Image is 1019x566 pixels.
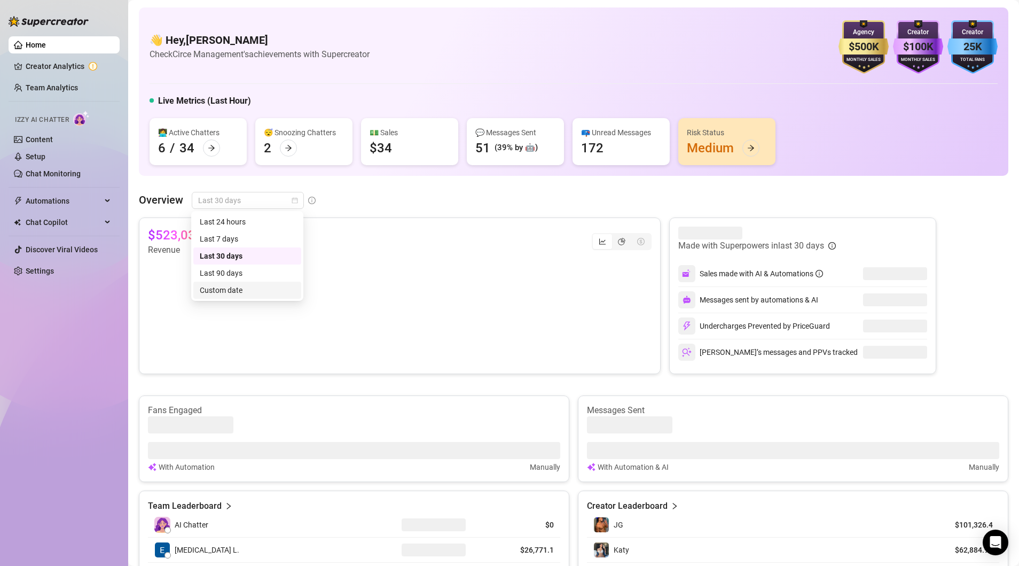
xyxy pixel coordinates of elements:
h4: 👋 Hey, [PERSON_NAME] [150,33,370,48]
span: thunderbolt [14,197,22,205]
article: $0 [484,520,554,530]
div: 📪 Unread Messages [581,127,661,138]
div: Creator [947,27,998,37]
div: 51 [475,139,490,157]
img: svg%3e [682,269,692,278]
article: Manually [530,461,560,473]
div: Monthly Sales [893,57,943,64]
a: Discover Viral Videos [26,245,98,254]
article: Fans Engaged [148,405,560,416]
div: 25K [947,38,998,55]
img: purple-badge-B9DA21FR.svg [893,20,943,74]
div: 6 [158,139,166,157]
div: Risk Status [687,127,767,138]
img: izzy-ai-chatter-avatar-DDCN_rTZ.svg [154,517,170,533]
img: logo-BBDzfeDw.svg [9,16,89,27]
img: svg%3e [587,461,595,473]
span: Katy [614,546,629,554]
div: Last 90 days [200,267,295,279]
a: Content [26,135,53,144]
span: info-circle [816,270,823,277]
div: Last 90 days [193,265,301,282]
div: (39% by 🤖) [495,142,538,154]
h5: Live Metrics (Last Hour) [158,95,251,107]
div: 💵 Sales [370,127,450,138]
article: Revenue [148,244,228,257]
img: Katy [594,542,609,557]
a: Home [26,41,46,49]
span: right [671,500,678,513]
div: Last 7 days [200,233,295,245]
article: Messages Sent [587,405,999,416]
span: Chat Copilot [26,214,101,231]
div: Last 30 days [193,247,301,265]
a: Team Analytics [26,83,78,92]
div: 😴 Snoozing Chatters [264,127,344,138]
article: $62,884.91 [944,545,993,555]
div: Custom date [193,282,301,299]
span: pie-chart [618,238,625,245]
div: [PERSON_NAME]’s messages and PPVs tracked [678,344,858,361]
div: 💬 Messages Sent [475,127,555,138]
div: Undercharges Prevented by PriceGuard [678,317,830,335]
span: arrow-right [285,144,292,152]
article: Manually [969,461,999,473]
div: 2 [264,139,271,157]
span: Automations [26,192,101,210]
div: 172 [581,139,603,157]
span: [MEDICAL_DATA] L. [175,544,239,556]
img: svg%3e [148,461,156,473]
article: With Automation [159,461,215,473]
img: svg%3e [683,296,691,304]
img: svg%3e [682,347,692,357]
img: JG [594,517,609,532]
div: $500K [838,38,889,55]
span: arrow-right [747,144,755,152]
article: $26,771.1 [484,545,554,555]
div: Creator [893,27,943,37]
img: Exon Locsin [155,542,170,557]
div: Total Fans [947,57,998,64]
div: Sales made with AI & Automations [700,268,823,280]
img: svg%3e [682,321,692,331]
a: Settings [26,267,54,275]
article: Team Leaderboard [148,500,222,513]
div: $100K [893,38,943,55]
span: dollar-circle [637,238,645,245]
span: info-circle [308,197,316,204]
div: Custom date [200,284,295,296]
a: Chat Monitoring [26,169,81,178]
span: line-chart [599,238,606,245]
article: Creator Leaderboard [587,500,668,513]
div: segmented control [592,233,652,250]
div: Agency [838,27,889,37]
div: Monthly Sales [838,57,889,64]
div: Last 24 hours [193,213,301,230]
div: 👩‍💻 Active Chatters [158,127,238,138]
a: Creator Analytics exclamation-circle [26,58,111,75]
a: Setup [26,152,45,161]
span: JG [614,521,623,529]
article: Made with Superpowers in last 30 days [678,239,824,252]
div: 34 [179,139,194,157]
span: right [225,500,232,513]
span: arrow-right [208,144,215,152]
span: info-circle [828,242,836,250]
article: $101,326.4 [944,520,993,530]
span: Last 30 days [198,192,297,208]
div: Messages sent by automations & AI [678,291,818,308]
img: AI Chatter [73,111,90,126]
article: Check Circe Management's achievements with Supercreator [150,48,370,61]
span: Izzy AI Chatter [15,115,69,125]
article: With Automation & AI [598,461,669,473]
img: Chat Copilot [14,219,21,226]
div: Open Intercom Messenger [983,530,1008,555]
div: Last 7 days [193,230,301,247]
span: calendar [292,197,298,204]
img: gold-badge-CigiZidd.svg [838,20,889,74]
div: $34 [370,139,392,157]
article: $523,036 [148,227,203,244]
div: Last 24 hours [200,216,295,228]
article: Overview [139,192,183,208]
span: AI Chatter [175,519,208,531]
